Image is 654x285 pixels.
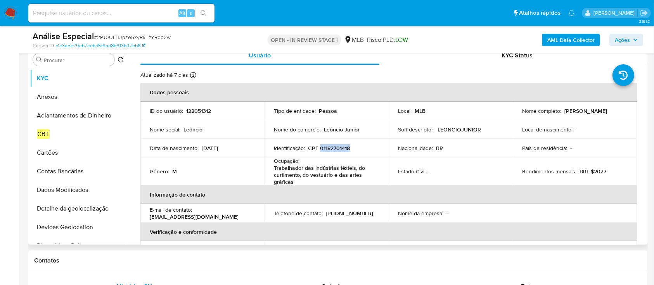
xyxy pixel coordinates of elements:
[196,8,211,19] button: search-icon
[436,145,443,152] p: BR
[30,218,127,237] button: Devices Geolocation
[30,162,127,181] button: Contas Bancárias
[274,107,316,114] p: Tipo de entidade :
[150,168,169,175] p: Gênero :
[502,51,533,60] span: KYC Status
[249,51,271,60] span: Usuário
[398,126,434,133] p: Soft descriptor :
[522,126,573,133] p: Local de nascimento :
[150,126,180,133] p: Nome social :
[326,210,373,217] p: [PHONE_NUMBER]
[30,125,127,143] button: CBT
[547,34,595,46] b: AML Data Collector
[446,210,448,217] p: -
[274,210,323,217] p: Telefone de contato :
[34,257,642,264] h1: Contatos
[609,34,643,46] button: Ações
[140,83,637,102] th: Dados pessoais
[140,223,637,241] th: Verificação e conformidade
[186,107,211,114] p: 122051312
[519,9,561,17] span: Atalhos rápidos
[639,18,650,24] span: 3.161.2
[522,145,567,152] p: País de residência :
[568,10,575,16] a: Notificações
[344,36,364,44] div: MLB
[33,42,54,49] b: Person ID
[30,88,127,106] button: Anexos
[542,34,600,46] button: AML Data Collector
[274,164,376,185] p: Trabalhador das indústrias têxteis, do curtimento, do vestuário e das artes gráficas
[324,126,360,133] p: Leôncio Junior
[438,126,481,133] p: LEONCIOJUNIOR
[398,107,412,114] p: Local :
[274,126,321,133] p: Nome do comércio :
[576,126,577,133] p: -
[30,69,127,88] button: KYC
[36,57,42,63] button: Procurar
[522,168,576,175] p: Rendimentos mensais :
[367,36,408,44] span: Risco PLD:
[179,9,185,17] span: Alt
[580,168,606,175] p: BRL $2027
[274,157,299,164] p: Ocupação :
[640,9,648,17] a: Sair
[172,168,177,175] p: M
[395,35,408,44] span: LOW
[308,145,350,152] p: CPF 01182701418
[522,107,561,114] p: Nome completo :
[615,34,630,46] span: Ações
[319,107,337,114] p: Pessoa
[30,143,127,162] button: Cartões
[564,107,607,114] p: [PERSON_NAME]
[398,168,427,175] p: Estado Civil :
[274,145,305,152] p: Identificação :
[30,199,127,218] button: Detalhe da geolocalização
[33,30,94,42] b: Análise Especial
[44,57,111,64] input: Procurar
[593,9,637,17] p: vinicius.santiago@mercadolivre.com
[150,206,192,213] p: E-mail de contato :
[30,106,127,125] button: Adiantamentos de Dinheiro
[430,168,431,175] p: -
[190,9,192,17] span: s
[150,213,239,220] p: [EMAIL_ADDRESS][DOMAIN_NAME]
[94,33,171,41] span: # 2PJ0UHTJpze5xyRkEzYRdp2w
[570,145,572,152] p: -
[30,237,127,255] button: Dispositivos Point
[398,145,433,152] p: Nacionalidade :
[30,181,127,199] button: Dados Modificados
[183,126,202,133] p: Leôncio
[415,107,426,114] p: MLB
[150,145,199,152] p: Data de nascimento :
[140,71,188,79] p: Atualizado há 7 dias
[140,185,637,204] th: Informação de contato
[118,57,124,65] button: Retornar ao pedido padrão
[202,145,218,152] p: [DATE]
[398,210,443,217] p: Nome da empresa :
[55,42,145,49] a: c1e3a5e79eb7eebd5f6ad8b613b97bb8
[28,8,215,18] input: Pesquise usuários ou casos...
[150,107,183,114] p: ID do usuário :
[268,35,341,45] p: OPEN - IN REVIEW STAGE I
